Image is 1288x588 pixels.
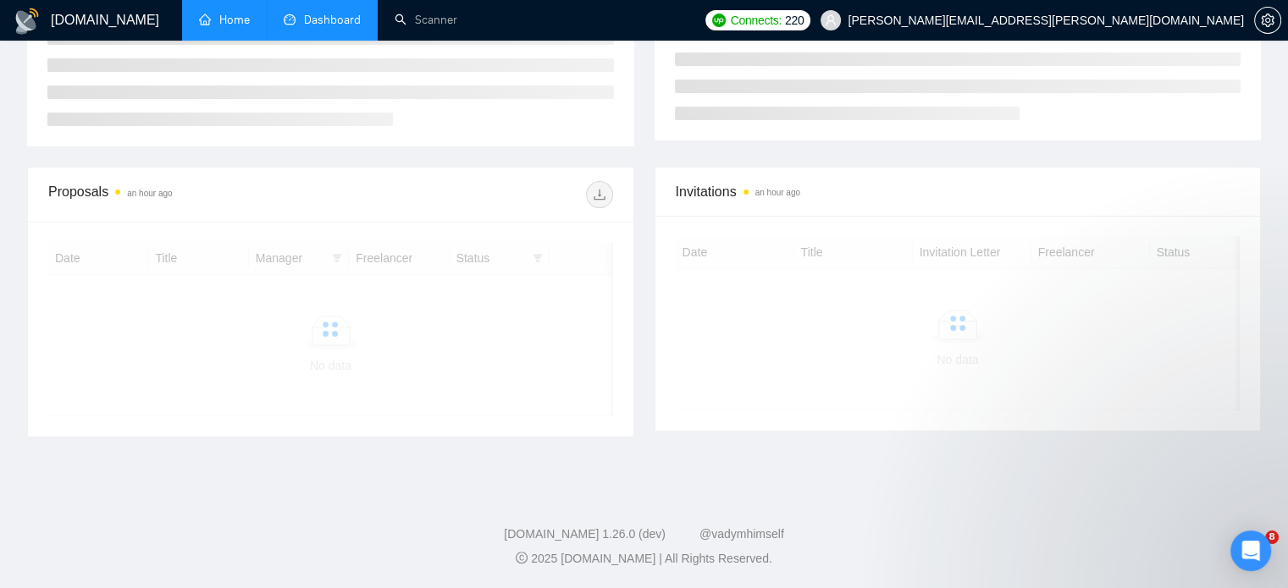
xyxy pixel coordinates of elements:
span: dashboard [284,14,296,25]
a: homeHome [199,13,250,27]
span: Connects: [731,11,782,30]
span: Dashboard [304,13,361,27]
span: copyright [516,552,528,563]
img: logo [14,8,41,35]
span: 8 [1265,530,1279,544]
a: @vadymhimself [699,527,784,541]
button: setting [1254,7,1281,34]
a: setting [1254,14,1281,27]
span: Invitations [676,181,1241,202]
div: Proposals [48,181,330,208]
img: upwork-logo.png [712,14,726,27]
span: 220 [785,11,804,30]
span: user [825,14,837,26]
time: an hour ago [127,189,172,198]
div: Open Intercom Messenger [1230,530,1271,571]
div: 2025 [DOMAIN_NAME] | All Rights Reserved. [14,550,1274,568]
a: [DOMAIN_NAME] 1.26.0 (dev) [504,527,666,541]
time: an hour ago [755,188,800,197]
a: searchScanner [395,13,457,27]
span: setting [1255,14,1280,27]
